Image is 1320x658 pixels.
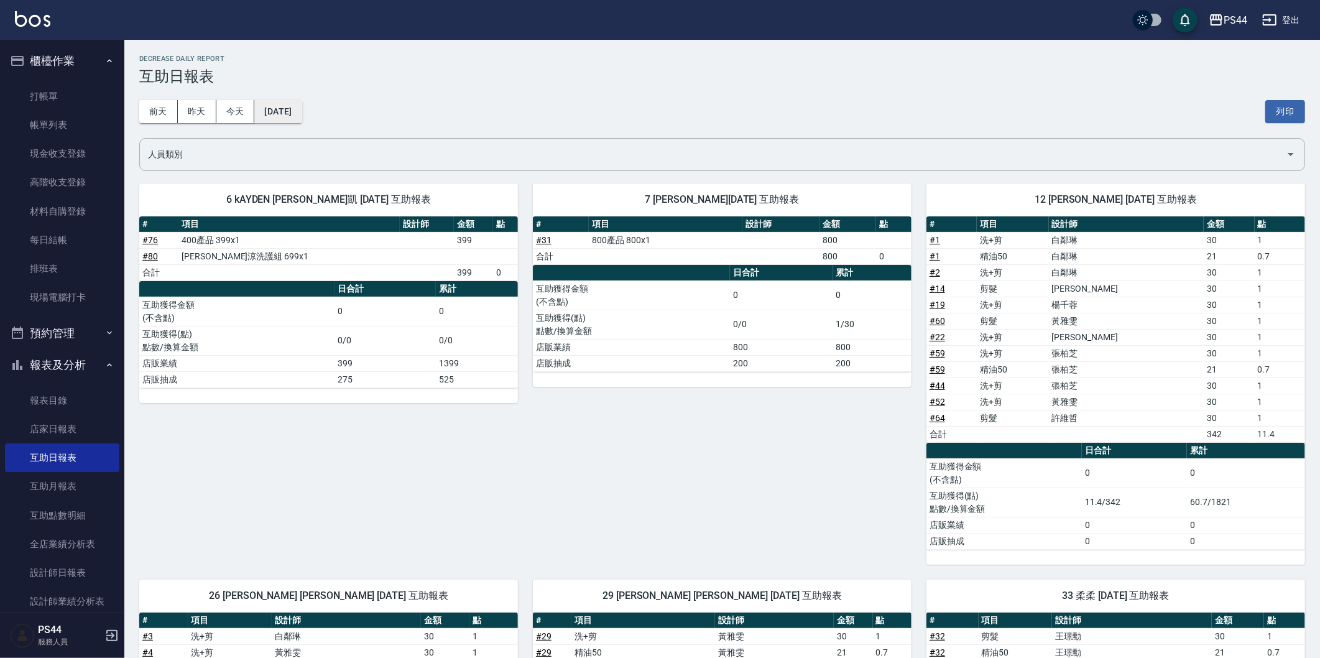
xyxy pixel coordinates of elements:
td: 200 [730,355,833,371]
th: 點 [469,613,518,629]
td: 店販抽成 [926,533,1082,549]
a: #1 [930,235,940,245]
td: 精油50 [977,248,1048,264]
th: # [926,216,977,233]
th: 金額 [1204,216,1254,233]
img: Person [10,623,35,648]
td: 互助獲得(點) 點數/換算金額 [533,310,730,339]
td: 21 [1204,361,1254,378]
td: 剪髮 [977,280,1048,297]
td: 洗+剪 [977,394,1048,410]
th: 設計師 [272,613,421,629]
a: #60 [930,316,945,326]
td: 白鄰琳 [1049,232,1204,248]
th: 項目 [178,216,400,233]
table: a dense table [533,265,912,372]
a: 店家日報表 [5,415,119,443]
td: 1 [1255,264,1305,280]
th: 點 [1264,613,1305,629]
th: # [533,613,571,629]
th: # [139,613,188,629]
button: 登出 [1257,9,1305,32]
td: 1 [1255,378,1305,394]
td: 洗+剪 [977,232,1048,248]
td: [PERSON_NAME] [1049,329,1204,345]
a: #76 [142,235,158,245]
td: 洗+剪 [571,628,715,644]
button: PS44 [1204,7,1252,33]
td: 剪髮 [977,313,1048,329]
td: 洗+剪 [977,264,1048,280]
td: [PERSON_NAME] [1049,280,1204,297]
a: #29 [536,631,552,641]
a: 全店業績分析表 [5,530,119,558]
th: 點 [1255,216,1305,233]
td: 30 [1204,297,1254,313]
th: 日合計 [335,281,436,297]
td: 1399 [436,355,518,371]
th: 金額 [421,613,469,629]
td: 白鄰琳 [1049,248,1204,264]
td: 黃雅雯 [1049,313,1204,329]
td: 200 [833,355,912,371]
td: 楊千蓉 [1049,297,1204,313]
td: 400產品 399x1 [178,232,400,248]
th: 點 [876,216,912,233]
td: 0 [876,248,912,264]
th: 金額 [454,216,493,233]
td: 0 [730,280,833,310]
td: 互助獲得金額 (不含點) [139,297,335,326]
td: 0/0 [730,310,833,339]
a: 現金收支登錄 [5,139,119,168]
td: 399 [335,355,436,371]
th: 點 [873,613,912,629]
td: 525 [436,371,518,387]
td: 互助獲得(點) 點數/換算金額 [926,488,1082,517]
td: 30 [1204,378,1254,394]
a: 打帳單 [5,82,119,111]
th: 日合計 [1082,443,1188,459]
td: 洗+剪 [977,345,1048,361]
a: #44 [930,381,945,391]
th: 項目 [589,216,742,233]
table: a dense table [926,216,1305,443]
td: 399 [454,264,493,280]
button: 預約管理 [5,317,119,350]
a: 現場電腦打卡 [5,283,119,312]
td: 1 [1255,297,1305,313]
td: 合計 [533,248,589,264]
a: #31 [536,235,552,245]
a: 互助日報表 [5,443,119,472]
a: 材料自購登錄 [5,197,119,226]
a: #3 [142,631,153,641]
button: 櫃檯作業 [5,45,119,77]
td: 1 [1255,345,1305,361]
td: 30 [834,628,872,644]
table: a dense table [139,281,518,388]
th: 日合計 [730,265,833,281]
a: 報表目錄 [5,386,119,415]
a: 排班表 [5,254,119,283]
td: 1/30 [833,310,912,339]
td: 白鄰琳 [1049,264,1204,280]
td: 1 [1255,232,1305,248]
div: PS44 [1224,12,1247,28]
h3: 互助日報表 [139,68,1305,85]
button: 昨天 [178,100,216,123]
td: 30 [1204,394,1254,410]
td: 1 [873,628,912,644]
span: 33 柔柔 [DATE] 互助報表 [941,590,1290,602]
th: 累計 [1187,443,1305,459]
td: 0 [1082,517,1188,533]
table: a dense table [533,216,912,265]
td: 洗+剪 [188,628,272,644]
td: 王璟勳 [1052,628,1212,644]
th: 項目 [979,613,1053,629]
td: 1 [1255,313,1305,329]
td: 0 [1187,517,1305,533]
td: 張柏芝 [1049,361,1204,378]
td: 洗+剪 [977,329,1048,345]
button: 今天 [216,100,255,123]
td: 30 [1204,329,1254,345]
td: 1 [1264,628,1305,644]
